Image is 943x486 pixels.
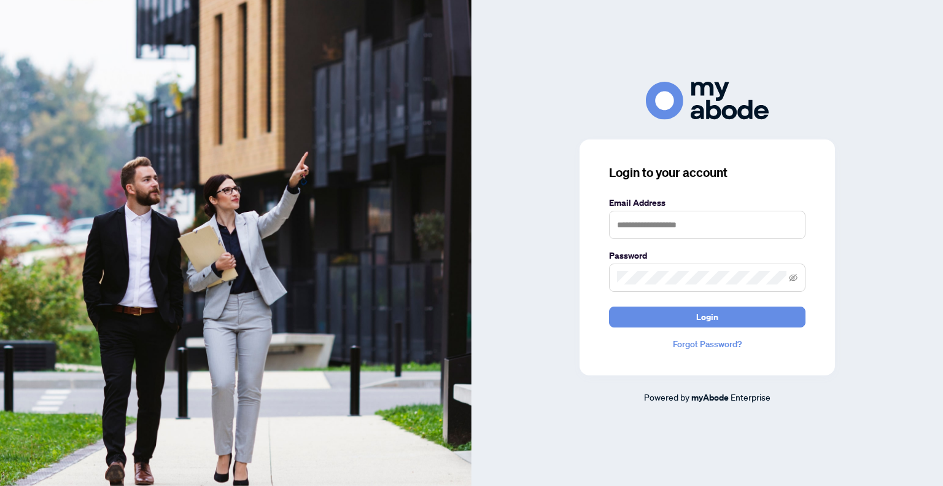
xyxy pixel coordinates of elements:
a: myAbode [691,391,729,404]
label: Email Address [609,196,805,210]
a: Forgot Password? [609,337,805,351]
span: Enterprise [731,391,770,402]
label: Password [609,249,805,262]
img: ma-logo [646,82,769,119]
button: Login [609,307,805,327]
span: Login [696,307,718,327]
span: eye-invisible [789,273,797,282]
span: Powered by [644,391,689,402]
h3: Login to your account [609,164,805,181]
